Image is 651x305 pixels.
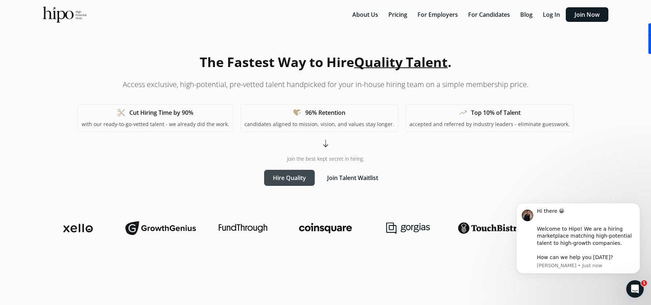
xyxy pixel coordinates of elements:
[566,7,608,22] button: Join Now
[566,11,608,19] a: Join Now
[464,7,514,22] button: For Candidates
[409,121,570,128] p: accepted and referred by industry leaders - eliminate guesswork.
[354,53,448,71] span: Quality Talent
[384,7,412,22] button: Pricing
[200,52,451,72] h1: The Fastest Way to Hire .
[293,108,302,117] span: heart_check
[299,223,352,233] img: coinsquare-logo
[305,108,345,117] h1: 96% Retention
[63,224,93,232] img: xello-logo
[129,108,193,117] h1: Cut Hiring Time by 90%
[43,7,86,23] img: official-logo
[464,11,516,19] a: For Candidates
[538,11,566,19] a: Log In
[117,108,126,117] span: content_cut
[244,121,394,128] p: candidates aligned to mission, vision, and values stay longer.
[505,192,651,285] iframe: Intercom notifications message
[287,155,364,163] span: Join the best kept secret in hiring.
[459,108,467,117] span: trending_up
[413,11,464,19] a: For Employers
[413,7,462,22] button: For Employers
[348,11,384,19] a: About Us
[458,222,523,234] img: touchbistro-logo
[626,280,644,298] iframe: Intercom live chat
[516,7,537,22] button: Blog
[384,11,413,19] a: Pricing
[516,11,538,19] a: Blog
[471,108,521,117] h1: Top 10% of Talent
[125,221,196,235] img: growthgenius-logo
[318,170,387,186] button: Join Talent Waitlist
[386,222,430,234] img: gorgias-logo
[123,79,529,90] p: Access exclusive, high-potential, pre-vetted talent handpicked for your in-house hiring team on a...
[264,170,315,186] button: Hire Quality
[219,224,267,232] img: fundthrough-logo
[641,280,647,286] span: 1
[538,7,564,22] button: Log In
[82,121,229,128] p: with our ready-to-go-vetted talent - we already did the work.
[321,139,330,148] span: arrow_cool_down
[348,7,383,22] button: About Us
